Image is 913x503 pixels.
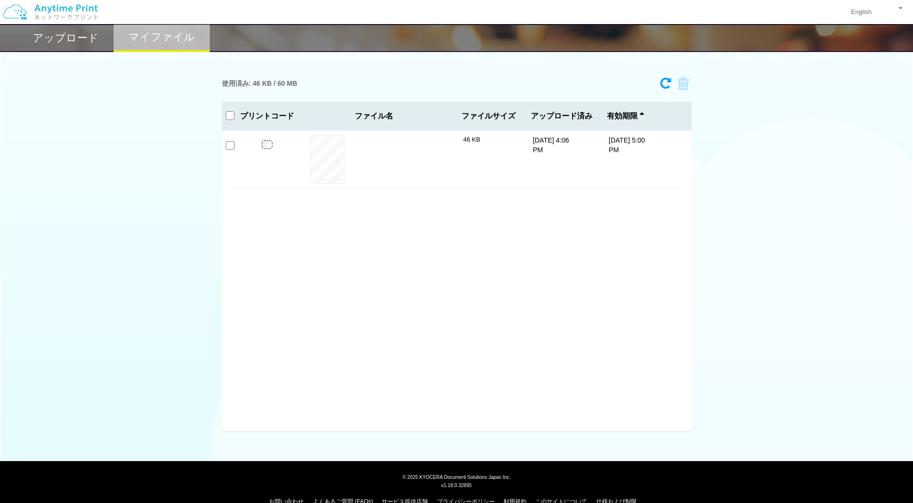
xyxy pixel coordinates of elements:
span: アップロード済み [531,112,592,120]
h3: プリントコード [233,112,301,120]
span: ファイルサイズ [462,112,516,120]
span: v1.18.0.32895 [441,482,472,488]
span: ファイル名 [355,112,458,120]
p: [DATE] 5:00 PM [609,135,645,155]
h2: アップロード [33,32,99,44]
p: [DATE] 4:06 PM [533,135,569,155]
span: 46 KB [463,136,480,143]
span: 有効期限 [607,112,644,120]
h2: マイファイル [129,31,195,43]
span: © 2025 KYOCERA Document Solutions Japan Inc. [402,474,511,480]
h3: 使用済み: 46 KB / 60 MB [222,80,297,87]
